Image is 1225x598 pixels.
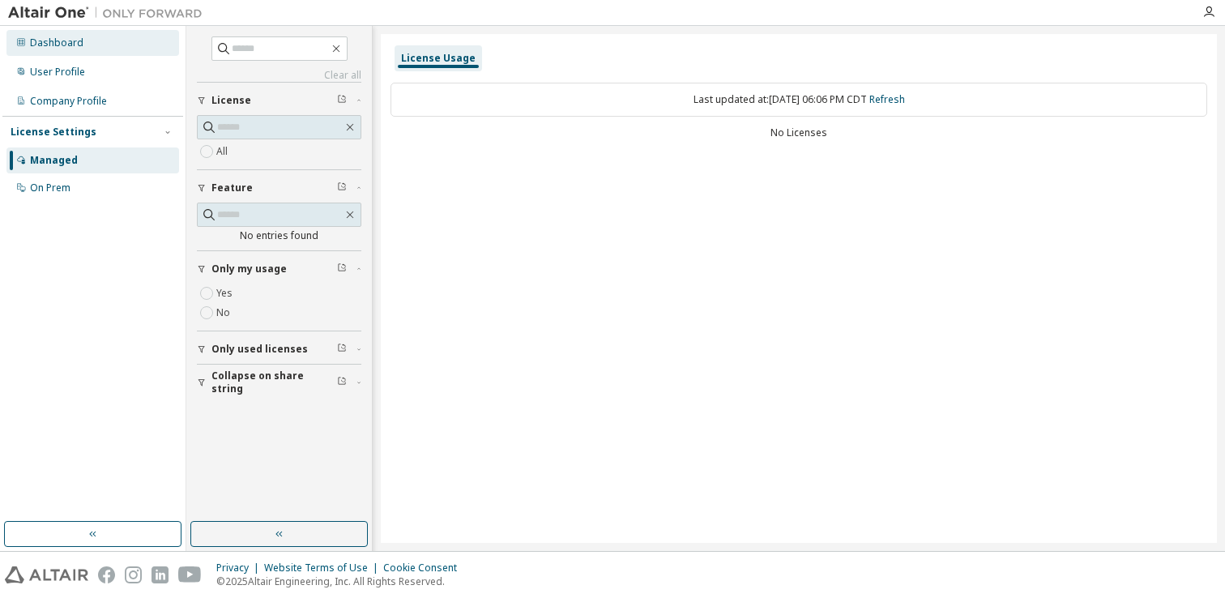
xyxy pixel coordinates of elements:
[211,369,337,395] span: Collapse on share string
[30,182,70,194] div: On Prem
[401,52,476,65] div: License Usage
[337,94,347,107] span: Clear filter
[211,94,251,107] span: License
[11,126,96,139] div: License Settings
[337,343,347,356] span: Clear filter
[197,251,361,287] button: Only my usage
[337,182,347,194] span: Clear filter
[391,83,1207,117] div: Last updated at: [DATE] 06:06 PM CDT
[337,263,347,276] span: Clear filter
[211,263,287,276] span: Only my usage
[98,566,115,583] img: facebook.svg
[216,284,236,303] label: Yes
[197,365,361,400] button: Collapse on share string
[30,66,85,79] div: User Profile
[30,154,78,167] div: Managed
[8,5,211,21] img: Altair One
[197,229,361,242] div: No entries found
[125,566,142,583] img: instagram.svg
[5,566,88,583] img: altair_logo.svg
[30,36,83,49] div: Dashboard
[211,182,253,194] span: Feature
[197,69,361,82] a: Clear all
[264,562,383,575] div: Website Terms of Use
[178,566,202,583] img: youtube.svg
[216,303,233,322] label: No
[216,575,467,588] p: © 2025 Altair Engineering, Inc. All Rights Reserved.
[869,92,905,106] a: Refresh
[211,343,308,356] span: Only used licenses
[197,83,361,118] button: License
[391,126,1207,139] div: No Licenses
[197,331,361,367] button: Only used licenses
[197,170,361,206] button: Feature
[216,142,231,161] label: All
[337,376,347,389] span: Clear filter
[216,562,264,575] div: Privacy
[383,562,467,575] div: Cookie Consent
[30,95,107,108] div: Company Profile
[152,566,169,583] img: linkedin.svg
